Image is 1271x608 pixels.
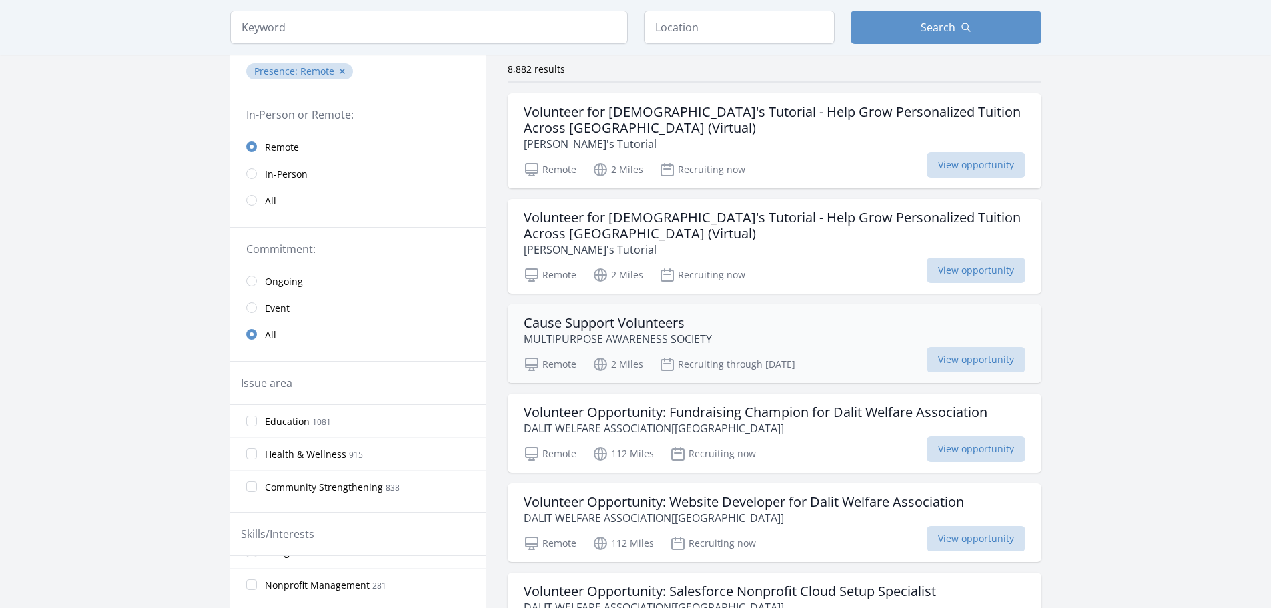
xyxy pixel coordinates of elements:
a: Ongoing [230,268,486,294]
button: Search [851,11,1041,44]
a: Event [230,294,486,321]
span: Ongoing [265,275,303,288]
span: View opportunity [927,436,1025,462]
a: All [230,187,486,214]
span: 8,882 results [508,63,565,75]
p: Recruiting now [659,162,745,178]
h3: Volunteer Opportunity: Fundraising Champion for Dalit Welfare Association [524,404,987,420]
p: 2 Miles [592,356,643,372]
a: Remote [230,133,486,160]
a: Volunteer Opportunity: Fundraising Champion for Dalit Welfare Association DALIT WELFARE ASSOCIATI... [508,394,1041,473]
legend: Issue area [241,375,292,391]
span: Remote [300,65,334,77]
p: DALIT WELFARE ASSOCIATION[[GEOGRAPHIC_DATA]] [524,510,964,526]
input: Health & Wellness 915 [246,448,257,459]
h3: Volunteer for [DEMOGRAPHIC_DATA]'s Tutorial - Help Grow Personalized Tuition Across [GEOGRAPHIC_D... [524,104,1025,136]
p: 112 Miles [592,535,654,551]
span: Education [265,415,310,428]
p: 112 Miles [592,446,654,462]
input: Community Strengthening 838 [246,481,257,492]
p: DALIT WELFARE ASSOCIATION[[GEOGRAPHIC_DATA]] [524,420,987,436]
p: Remote [524,267,576,283]
p: Recruiting now [670,446,756,462]
input: Location [644,11,835,44]
span: View opportunity [927,258,1025,283]
a: Volunteer Opportunity: Website Developer for Dalit Welfare Association DALIT WELFARE ASSOCIATION[... [508,483,1041,562]
span: View opportunity [927,152,1025,178]
span: In-Person [265,168,308,181]
legend: Skills/Interests [241,526,314,542]
p: Recruiting through [DATE] [659,356,795,372]
span: View opportunity [927,347,1025,372]
a: Volunteer for [DEMOGRAPHIC_DATA]'s Tutorial - Help Grow Personalized Tuition Across [GEOGRAPHIC_D... [508,199,1041,294]
p: Remote [524,356,576,372]
h3: Cause Support Volunteers [524,315,712,331]
p: Recruiting now [659,267,745,283]
span: Health & Wellness [265,448,346,461]
legend: Commitment: [246,241,470,257]
span: View opportunity [927,526,1025,551]
h3: Volunteer Opportunity: Website Developer for Dalit Welfare Association [524,494,964,510]
p: MULTIPURPOSE AWARENESS SOCIETY [524,331,712,347]
a: Volunteer for [DEMOGRAPHIC_DATA]'s Tutorial - Help Grow Personalized Tuition Across [GEOGRAPHIC_D... [508,93,1041,188]
legend: In-Person or Remote: [246,107,470,123]
input: Keyword [230,11,628,44]
p: Remote [524,162,576,178]
h3: Volunteer for [DEMOGRAPHIC_DATA]'s Tutorial - Help Grow Personalized Tuition Across [GEOGRAPHIC_D... [524,210,1025,242]
p: Recruiting now [670,535,756,551]
a: All [230,321,486,348]
span: Presence : [254,65,300,77]
p: 2 Miles [592,162,643,178]
span: 915 [349,449,363,461]
p: Remote [524,535,576,551]
button: ✕ [338,65,346,78]
span: 1081 [312,416,331,428]
input: Education 1081 [246,416,257,426]
span: 838 [386,482,400,493]
span: Remote [265,141,299,154]
input: Nonprofit Management 281 [246,579,257,590]
span: Nonprofit Management [265,579,370,592]
span: 281 [372,580,386,591]
h3: Volunteer Opportunity: Salesforce Nonprofit Cloud Setup Specialist [524,583,936,599]
span: All [265,194,276,208]
span: Search [921,19,955,35]
p: [PERSON_NAME]'s Tutorial [524,136,1025,152]
p: Remote [524,446,576,462]
span: All [265,328,276,342]
p: [PERSON_NAME]'s Tutorial [524,242,1025,258]
span: Community Strengthening [265,481,383,494]
a: In-Person [230,160,486,187]
span: Event [265,302,290,315]
p: 2 Miles [592,267,643,283]
a: Cause Support Volunteers MULTIPURPOSE AWARENESS SOCIETY Remote 2 Miles Recruiting through [DATE] ... [508,304,1041,383]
